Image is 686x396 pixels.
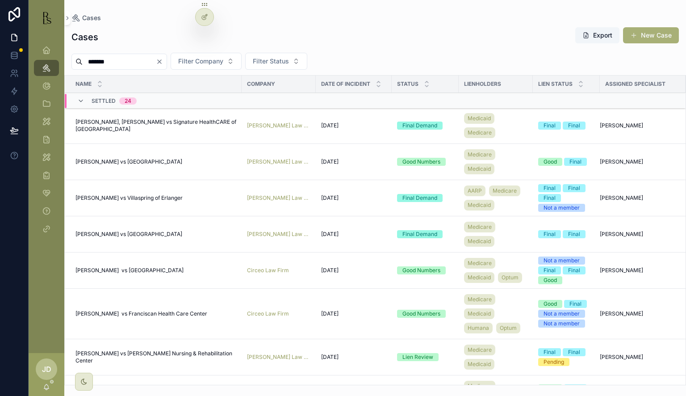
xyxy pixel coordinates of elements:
span: [PERSON_NAME] [600,122,643,129]
a: Lien Review [397,353,453,361]
div: Not a member [544,320,580,328]
div: Lien Review [402,353,433,361]
span: [PERSON_NAME] vs [GEOGRAPHIC_DATA] [75,231,182,238]
a: Medicaid [464,272,494,283]
a: Medicare [464,294,495,305]
a: [DATE] [321,310,386,317]
span: [DATE] [321,158,339,165]
a: [DATE] [321,122,386,129]
div: Final [568,122,580,130]
span: Medicaid [468,165,491,173]
a: AARP [464,185,485,196]
a: FinalFinalPending [538,348,594,366]
div: Final [569,300,581,308]
a: [PERSON_NAME] Law PLLC [247,194,310,202]
button: New Case [623,27,679,43]
span: Cases [82,13,101,22]
a: [PERSON_NAME] Law PLLC [247,122,310,129]
div: 24 [125,97,131,105]
span: Filter Status [253,57,289,66]
span: Optum [500,324,517,332]
div: Final [568,230,580,238]
a: [PERSON_NAME] Law PLLC [247,231,310,238]
a: [PERSON_NAME], [PERSON_NAME] vs Signature HealthCARE of [GEOGRAPHIC_DATA] [75,118,236,133]
div: Final Demand [402,194,437,202]
span: [PERSON_NAME] [600,354,643,361]
div: Not a member [544,257,580,265]
span: Name [75,80,92,88]
button: Select Button [171,53,242,70]
a: GoodFinal [538,158,594,166]
span: [DATE] [321,310,339,317]
span: Medicaid [468,310,491,317]
div: Final Demand [402,230,437,238]
div: Final [544,184,556,192]
a: [PERSON_NAME] Law PLLC [247,158,310,165]
div: Pending [544,358,564,366]
a: Circeo Law Firm [247,267,289,274]
a: Good Numbers [397,266,453,274]
a: [PERSON_NAME] vs Franciscan Health Care Center [75,310,236,317]
div: Final [544,194,556,202]
div: Good [544,158,557,166]
div: Final Demand [402,122,437,130]
a: [DATE] [321,267,386,274]
a: Medicaid [464,308,494,319]
span: Medicare [468,129,492,136]
div: Final [569,158,581,166]
a: [DATE] [321,158,386,165]
span: [PERSON_NAME] vs [GEOGRAPHIC_DATA] [75,267,184,274]
a: [PERSON_NAME] [600,354,675,361]
a: [PERSON_NAME] vs Villaspring of Erlanger [75,194,236,202]
div: Final [568,184,580,192]
div: Final [569,384,581,392]
span: Humana [468,324,489,332]
div: Good Numbers [402,310,440,318]
span: [PERSON_NAME] vs [GEOGRAPHIC_DATA] [75,158,182,165]
span: [DATE] [321,267,339,274]
a: [DATE] [321,194,386,202]
button: Clear [156,58,167,65]
a: MedicareMedicaidOptum [464,256,527,285]
a: [PERSON_NAME] [600,267,675,274]
a: Circeo Law Firm [247,310,310,317]
a: [PERSON_NAME] [600,310,675,317]
img: App logo [39,11,54,25]
span: [DATE] [321,194,339,202]
a: Good Numbers [397,158,453,166]
a: MedicareMedicaidHumanaOptum [464,292,527,335]
a: FinalFinalFinalNot a member [538,184,594,212]
a: Circeo Law Firm [247,310,289,317]
a: MedicaidMedicare [464,111,527,140]
span: Lienholders [464,80,501,88]
a: Cases [71,13,101,22]
button: Export [575,27,619,43]
span: Medicare [493,187,517,194]
span: [PERSON_NAME] [600,267,643,274]
a: Medicare [464,258,495,269]
div: Good [544,300,557,308]
span: Medicare [468,223,492,231]
a: Circeo Law Firm [247,267,310,274]
a: Optum [496,323,520,333]
a: Final Demand [397,194,453,202]
span: Medicare [468,383,492,390]
div: Final [568,348,580,356]
span: Date of Incident [321,80,370,88]
span: Status [397,80,418,88]
span: JD [42,364,51,375]
div: Good [544,276,557,284]
span: [PERSON_NAME] Law PLLC [247,354,310,361]
span: Medicare [468,151,492,158]
div: Final [544,230,556,238]
span: Medicare [468,260,492,267]
a: Medicaid [464,359,494,370]
span: [PERSON_NAME] vs Franciscan Health Care Center [75,310,207,317]
a: Final Demand [397,122,453,130]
